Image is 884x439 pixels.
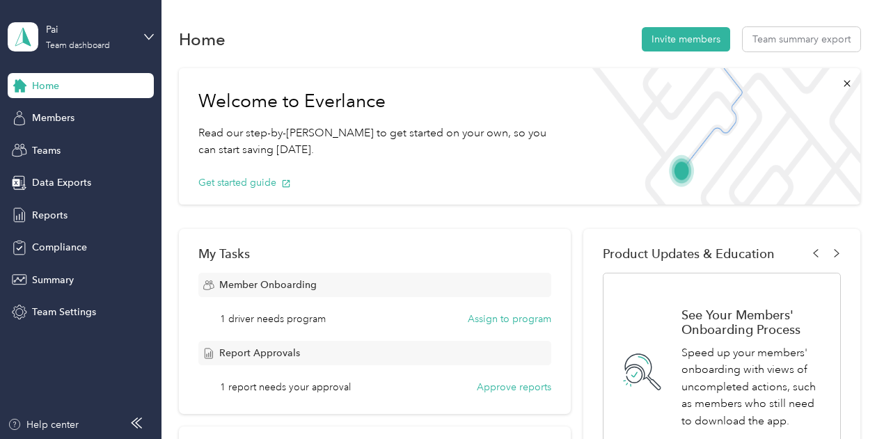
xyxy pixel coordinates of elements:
[32,143,61,158] span: Teams
[32,208,68,223] span: Reports
[46,42,110,50] div: Team dashboard
[198,246,552,261] div: My Tasks
[8,417,79,432] button: Help center
[681,308,826,337] h1: See Your Members' Onboarding Process
[220,380,351,394] span: 1 report needs your approval
[220,312,326,326] span: 1 driver needs program
[219,278,317,292] span: Member Onboarding
[32,273,74,287] span: Summary
[32,111,74,125] span: Members
[46,22,133,37] div: Pai
[198,125,562,159] p: Read our step-by-[PERSON_NAME] to get started on your own, so you can start saving [DATE].
[32,175,91,190] span: Data Exports
[642,27,730,51] button: Invite members
[581,68,860,205] img: Welcome to everlance
[32,305,96,319] span: Team Settings
[681,344,826,430] p: Speed up your members' onboarding with views of uncompleted actions, such as members who still ne...
[32,79,59,93] span: Home
[198,175,291,190] button: Get started guide
[477,380,551,394] button: Approve reports
[219,346,300,360] span: Report Approvals
[198,90,562,113] h1: Welcome to Everlance
[468,312,551,326] button: Assign to program
[603,246,775,261] span: Product Updates & Education
[179,32,226,47] h1: Home
[32,240,87,255] span: Compliance
[743,27,860,51] button: Team summary export
[806,361,884,439] iframe: Everlance-gr Chat Button Frame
